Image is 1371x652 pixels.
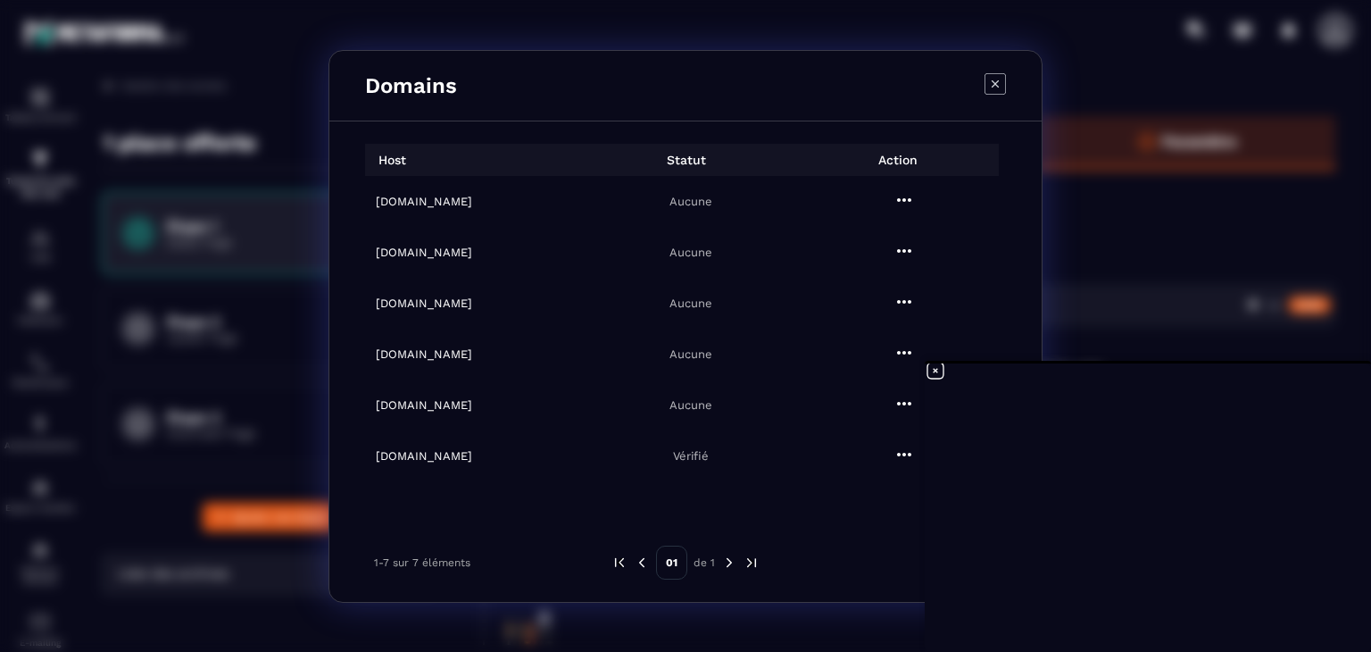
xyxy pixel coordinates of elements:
p: Statut [577,153,788,167]
p: 01 [656,546,687,580]
h6: metierformateur [376,500,578,514]
h6: [DOMAIN_NAME] [376,195,578,208]
p: Aucune [589,347,792,361]
img: prev [611,555,627,571]
p: Vérifié [589,449,792,463]
h6: [DOMAIN_NAME] [376,246,578,259]
p: 1-7 sur 7 éléments [374,556,470,569]
img: next [744,555,760,571]
h6: [DOMAIN_NAME] [376,347,578,361]
h6: [DOMAIN_NAME] [376,398,578,412]
h6: [DOMAIN_NAME] [376,297,578,310]
p: Aucune [589,398,792,412]
img: next [721,555,737,571]
h4: Domains [365,73,457,98]
p: Aucune [589,500,792,514]
img: prev [634,555,650,571]
p: de 1 [694,556,715,570]
p: Host [365,153,406,167]
p: Aucune [589,195,792,208]
p: Aucune [589,297,792,310]
h6: [DOMAIN_NAME] [376,449,578,463]
p: Action [787,153,999,167]
p: Aucune [589,246,792,259]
